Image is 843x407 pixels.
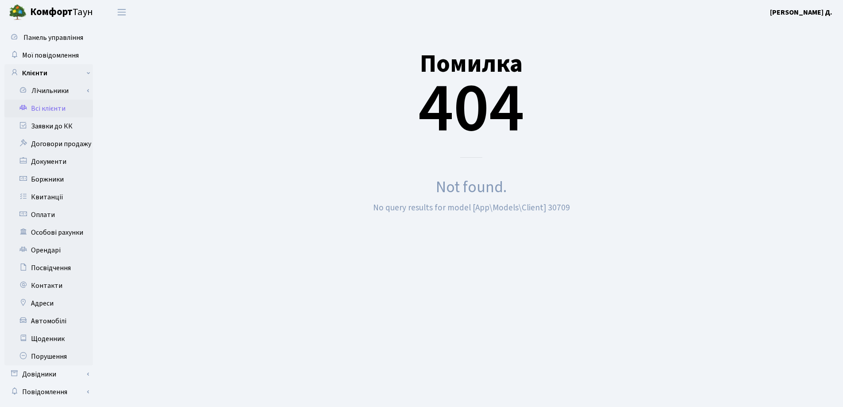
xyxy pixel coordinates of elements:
[113,175,830,199] div: Not found.
[770,7,832,18] a: [PERSON_NAME] Д.
[4,277,93,295] a: Контакти
[4,348,93,365] a: Порушення
[4,153,93,171] a: Документи
[4,330,93,348] a: Щоденник
[113,28,830,158] div: 404
[4,47,93,64] a: Мої повідомлення
[4,241,93,259] a: Орендарі
[30,5,73,19] b: Комфорт
[4,295,93,312] a: Адреси
[4,100,93,117] a: Всі клієнти
[4,206,93,224] a: Оплати
[30,5,93,20] span: Таун
[770,8,832,17] b: [PERSON_NAME] Д.
[10,82,93,100] a: Лічильники
[4,365,93,383] a: Довідники
[4,259,93,277] a: Посвідчення
[4,135,93,153] a: Договори продажу
[4,117,93,135] a: Заявки до КК
[23,33,83,43] span: Панель управління
[373,202,570,214] small: No query results for model [App\Models\Client] 30709
[4,171,93,188] a: Боржники
[4,64,93,82] a: Клієнти
[4,188,93,206] a: Квитанції
[4,383,93,401] a: Повідомлення
[4,312,93,330] a: Автомобілі
[4,29,93,47] a: Панель управління
[4,224,93,241] a: Особові рахунки
[420,47,523,81] small: Помилка
[111,5,133,19] button: Переключити навігацію
[22,50,79,60] span: Мої повідомлення
[9,4,27,21] img: logo.png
